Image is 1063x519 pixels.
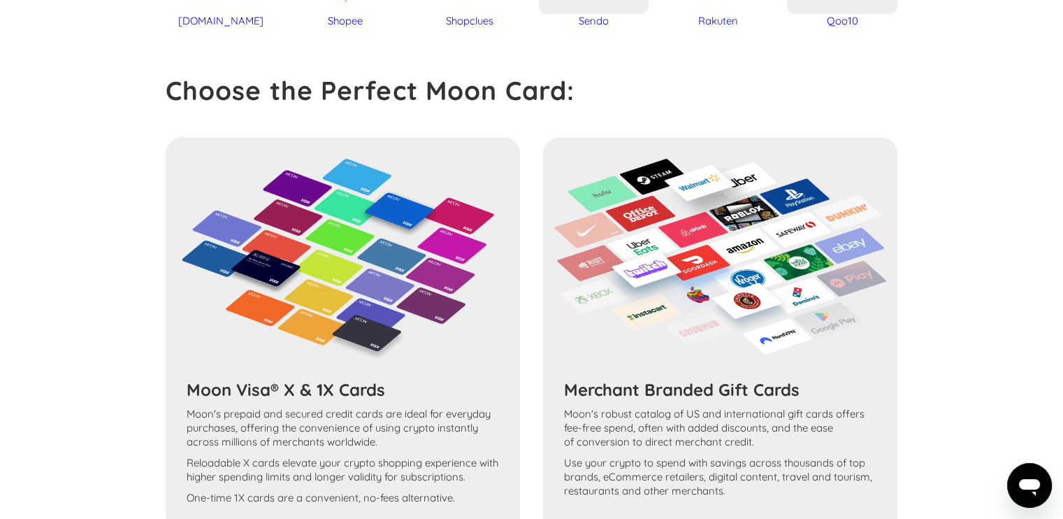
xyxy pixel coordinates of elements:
h3: Merchant Branded Gift Cards [564,379,876,400]
iframe: Button to launch messaging window [1007,463,1052,508]
p: Moon's robust catalog of US and international gift cards offers fee-free spend, often with added ... [564,407,876,449]
div: Rakuten [663,14,773,28]
strong: Choose the Perfect Moon Card: [166,74,574,106]
div: Shopclues [414,14,525,28]
div: Sendo [539,14,649,28]
div: [DOMAIN_NAME] [166,14,276,28]
div: Shopee [290,14,400,28]
p: Use your crypto to spend with savings across thousands of top brands, eCommerce retailers, digita... [564,456,876,498]
div: Qoo10 [787,14,897,28]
